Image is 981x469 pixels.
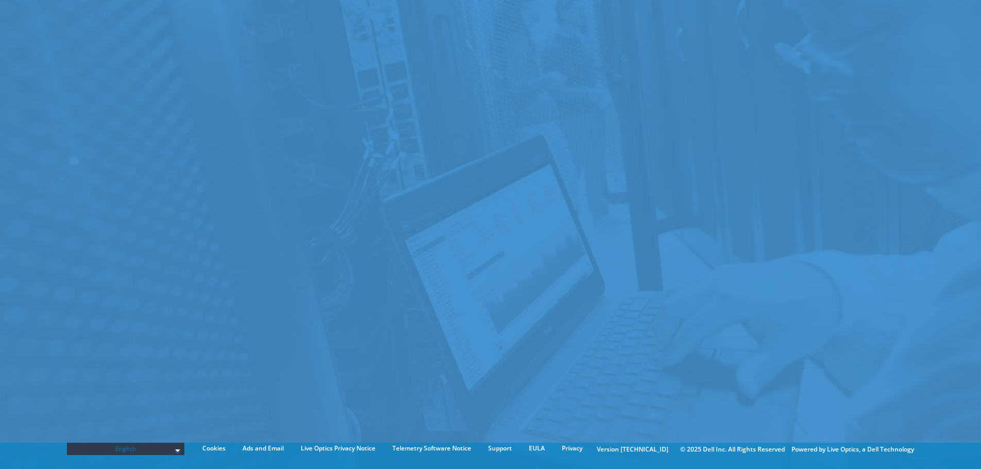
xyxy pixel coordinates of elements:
a: Cookies [195,443,233,454]
a: EULA [521,443,553,454]
li: © 2025 Dell Inc. All Rights Reserved [675,444,790,455]
a: Live Optics Privacy Notice [293,443,383,454]
li: Powered by Live Optics, a Dell Technology [791,444,914,455]
span: English [72,443,179,455]
a: Ads and Email [235,443,291,454]
a: Privacy [554,443,590,454]
a: Support [480,443,520,454]
li: Version [TECHNICAL_ID] [592,444,674,455]
a: Telemetry Software Notice [385,443,479,454]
